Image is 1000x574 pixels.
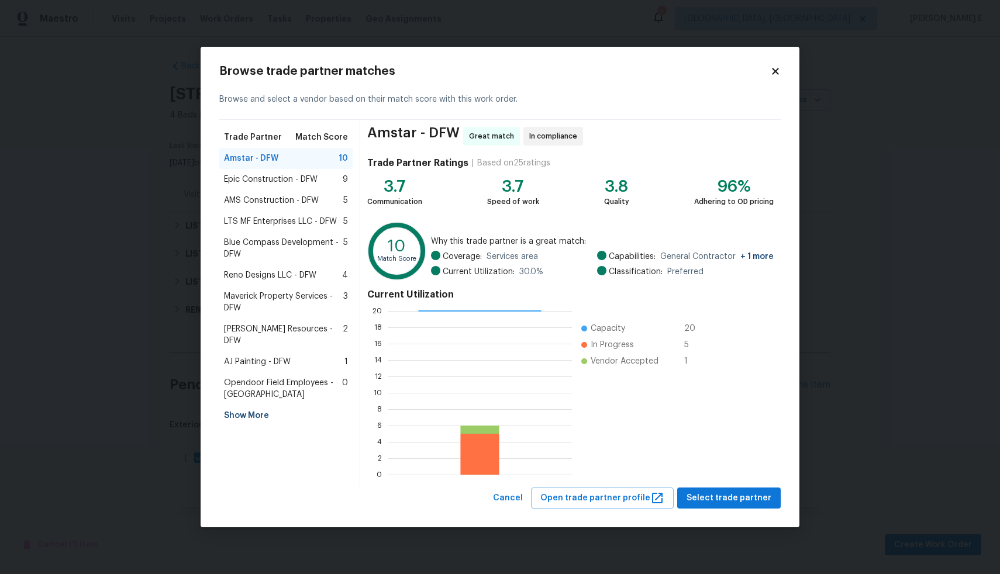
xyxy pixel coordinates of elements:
span: Reno Designs LLC - DFW [224,269,316,281]
div: Quality [604,196,629,208]
text: 0 [377,471,382,478]
div: Speed of work [487,196,539,208]
span: 3 [343,291,348,314]
span: Amstar - DFW [367,127,460,146]
h4: Trade Partner Ratings [367,157,468,169]
span: Why this trade partner is a great match: [431,236,774,247]
button: Select trade partner [677,487,781,509]
text: 4 [377,438,382,445]
span: [PERSON_NAME] Resources - DFW [224,323,343,347]
span: Preferred [667,266,704,278]
span: Services area [487,251,538,262]
span: 1 [344,356,348,368]
div: 3.7 [367,181,422,192]
span: 10 [339,153,348,164]
span: AJ Painting - DFW [224,356,291,368]
span: AMS Construction - DFW [224,195,319,206]
div: Communication [367,196,422,208]
span: Trade Partner [224,132,282,143]
text: 14 [374,356,382,363]
span: 5 [343,216,348,227]
span: Vendor Accepted [591,355,658,367]
span: 5 [343,237,348,260]
text: Match Score [377,255,416,262]
div: | [468,157,477,169]
span: 9 [343,174,348,185]
div: 96% [694,181,774,192]
span: Cancel [493,491,523,506]
h2: Browse trade partner matches [219,65,770,77]
span: Open trade partner profile [540,491,664,506]
span: 1 [684,355,703,367]
span: 2 [343,323,348,347]
span: Coverage: [443,251,482,262]
span: Classification: [609,266,663,278]
text: 10 [374,389,382,396]
div: 3.7 [487,181,539,192]
span: Blue Compass Development - DFW [224,237,343,260]
span: Amstar - DFW [224,153,278,164]
span: 5 [684,339,703,351]
button: Cancel [488,487,527,509]
text: 10 [388,237,406,254]
h4: Current Utilization [367,289,774,300]
text: 18 [374,323,382,330]
div: 3.8 [604,181,629,192]
span: Capacity [591,323,625,334]
span: 4 [342,269,348,281]
text: 12 [375,372,382,379]
span: Maverick Property Services - DFW [224,291,343,314]
span: Great match [469,130,519,142]
span: 20 [684,323,703,334]
span: Epic Construction - DFW [224,174,318,185]
span: Match Score [295,132,348,143]
text: 6 [377,421,382,428]
text: 16 [374,340,382,347]
div: Browse and select a vendor based on their match score with this work order. [219,79,781,120]
div: Adhering to OD pricing [694,196,774,208]
span: Opendoor Field Employees - [GEOGRAPHIC_DATA] [224,377,342,400]
span: Select trade partner [687,491,771,506]
span: 0 [342,377,348,400]
span: In compliance [529,130,582,142]
span: General Contractor [660,251,774,262]
text: 8 [377,405,382,412]
text: 2 [378,454,382,461]
span: Current Utilization: [443,266,515,278]
div: Show More [219,405,353,426]
span: 30.0 % [519,266,543,278]
span: In Progress [591,339,634,351]
div: Based on 25 ratings [477,157,550,169]
span: 5 [343,195,348,206]
text: 20 [373,307,382,314]
button: Open trade partner profile [531,487,674,509]
span: LTS MF Enterprises LLC - DFW [224,216,337,227]
span: + 1 more [740,253,774,261]
span: Capabilities: [609,251,656,262]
